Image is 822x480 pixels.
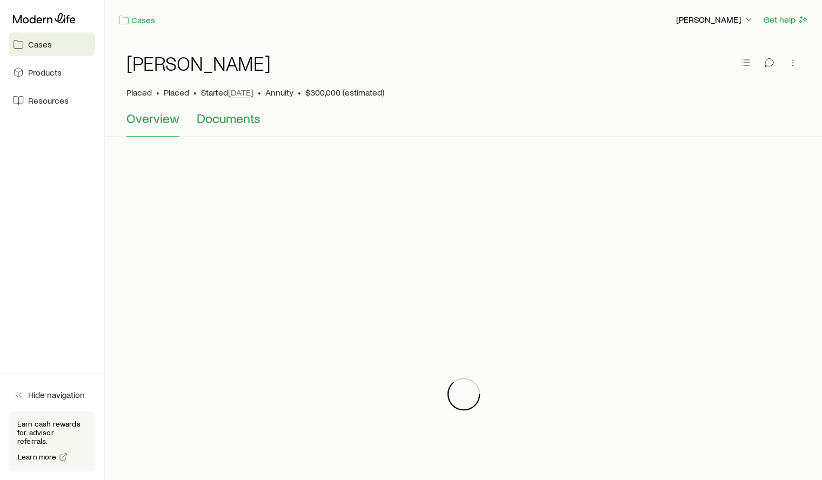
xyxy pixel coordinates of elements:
[676,14,754,25] p: [PERSON_NAME]
[9,60,95,84] a: Products
[17,420,86,445] p: Earn cash rewards for advisor referrals.
[197,111,260,126] span: Documents
[9,89,95,112] a: Resources
[164,87,189,98] span: Placed
[28,67,62,78] span: Products
[18,453,57,461] span: Learn more
[126,111,179,126] span: Overview
[228,87,253,98] span: [DATE]
[28,95,69,106] span: Resources
[763,13,809,26] button: Get help
[265,87,293,98] span: Annuity
[118,14,156,26] a: Cases
[156,87,159,98] span: •
[9,32,95,56] a: Cases
[126,52,271,74] h1: [PERSON_NAME]
[126,111,800,137] div: Case details tabs
[193,87,197,98] span: •
[28,39,52,50] span: Cases
[305,87,384,98] span: $300,000 (estimated)
[126,87,152,98] p: Placed
[201,87,253,98] p: Started
[9,383,95,407] button: Hide navigation
[676,13,754,26] button: [PERSON_NAME]
[258,87,261,98] span: •
[28,389,85,400] span: Hide navigation
[9,411,95,471] div: Earn cash rewards for advisor referrals.Learn more
[298,87,301,98] span: •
